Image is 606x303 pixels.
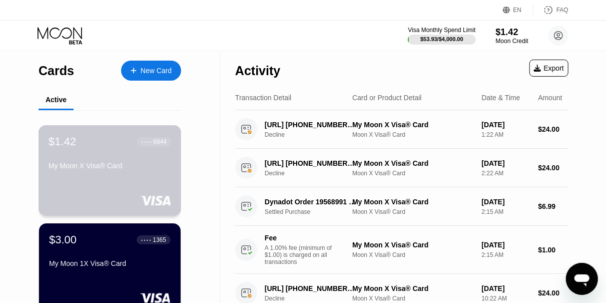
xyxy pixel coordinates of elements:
div: Moon X Visa® Card [352,295,473,302]
div: FAQ [533,5,568,15]
div: Active [46,96,67,104]
div: Decline [265,170,363,177]
div: Transaction Detail [235,94,291,102]
div: Fee [265,234,335,242]
div: Date & Time [481,94,520,102]
div: My Moon X Visa® Card [352,198,473,206]
div: Dynadot Order 19568991 [GEOGRAPHIC_DATA] [GEOGRAPHIC_DATA] [265,198,356,206]
div: $1.42Moon Credit [496,27,528,45]
div: Decline [265,131,363,138]
div: FeeA 1.00% fee (minimum of $1.00) is charged on all transactionsMy Moon X Visa® CardMoon X Visa® ... [235,226,568,274]
div: Moon X Visa® Card [352,208,473,215]
div: Moon X Visa® Card [352,131,473,138]
div: Moon X Visa® Card [352,251,473,258]
div: ● ● ● ● [141,238,151,241]
div: [URL] [PHONE_NUMBER] US [265,284,356,292]
div: 2:15 AM [481,251,530,258]
div: Export [529,60,568,77]
div: [DATE] [481,241,530,249]
div: $24.00 [538,164,568,172]
div: A 1.00% fee (minimum of $1.00) is charged on all transactions [265,244,340,265]
div: Moon Credit [496,38,528,45]
div: [URL] [PHONE_NUMBER] USDeclineMy Moon X Visa® CardMoon X Visa® Card[DATE]1:22 AM$24.00 [235,110,568,149]
div: [URL] [PHONE_NUMBER] US [265,159,356,167]
div: [DATE] [481,121,530,129]
div: Visa Monthly Spend Limit$53.93/$4,000.00 [408,27,475,45]
div: My Moon 1X Visa® Card [49,259,171,267]
div: $3.00 [49,233,77,246]
div: Amount [538,94,562,102]
div: FAQ [556,7,568,14]
div: [URL] [PHONE_NUMBER] USDeclineMy Moon X Visa® CardMoon X Visa® Card[DATE]2:22 AM$24.00 [235,149,568,187]
div: Visa Monthly Spend Limit [408,27,475,34]
div: Settled Purchase [265,208,363,215]
iframe: Button to launch messaging window [566,263,598,295]
div: 6844 [153,138,167,145]
div: Export [534,64,564,72]
div: Moon X Visa® Card [352,170,473,177]
div: New Card [121,61,181,81]
div: EN [513,7,522,14]
div: $53.93 / $4,000.00 [420,36,463,42]
div: 10:22 AM [481,295,530,302]
div: Cards [39,64,74,78]
div: [DATE] [481,198,530,206]
div: My Moon X Visa® Card [352,159,473,167]
div: 1:22 AM [481,131,530,138]
div: My Moon X Visa® Card [352,121,473,129]
div: My Moon X Visa® Card [352,284,473,292]
div: $24.00 [538,125,568,133]
div: New Card [141,67,172,75]
div: Activity [235,64,280,78]
div: My Moon X Visa® Card [352,241,473,249]
div: [URL] [PHONE_NUMBER] US [265,121,356,129]
div: Decline [265,295,363,302]
div: $1.42● ● ● ●6844My Moon X Visa® Card [39,126,181,215]
div: Card or Product Detail [352,94,422,102]
div: $24.00 [538,289,568,297]
div: $1.42 [496,27,528,38]
div: EN [503,5,533,15]
div: My Moon X Visa® Card [49,162,171,170]
div: 1365 [153,236,166,243]
div: 2:15 AM [481,208,530,215]
div: $6.99 [538,202,568,210]
div: Dynadot Order 19568991 [GEOGRAPHIC_DATA] [GEOGRAPHIC_DATA]Settled PurchaseMy Moon X Visa® CardMoo... [235,187,568,226]
div: [DATE] [481,159,530,167]
div: 2:22 AM [481,170,530,177]
div: $1.00 [538,246,568,254]
div: [DATE] [481,284,530,292]
div: ● ● ● ● [142,140,152,143]
div: $1.42 [49,135,77,148]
